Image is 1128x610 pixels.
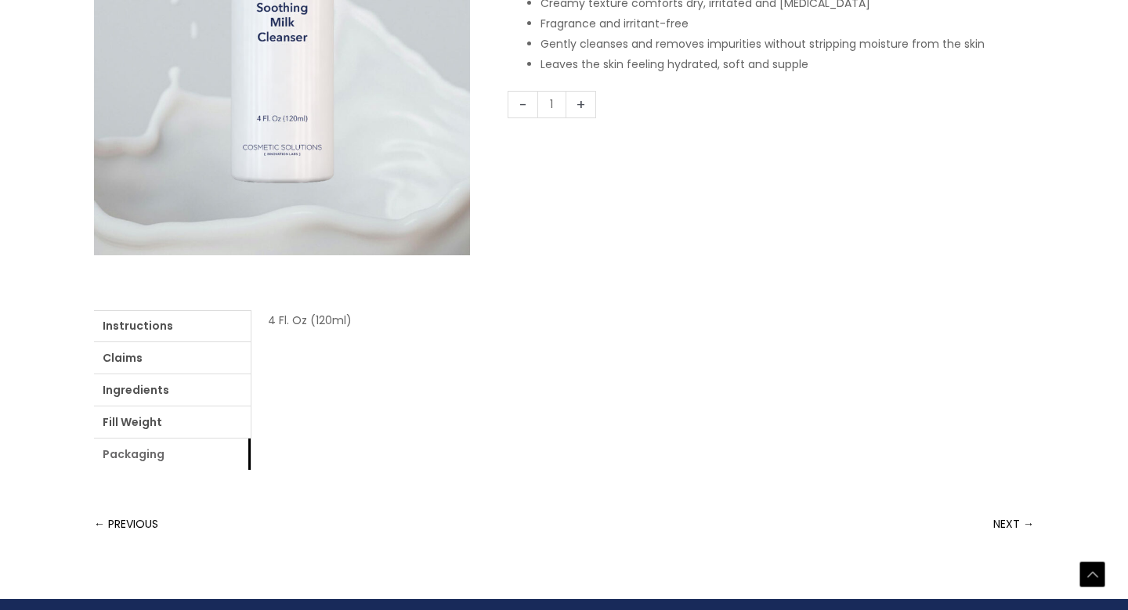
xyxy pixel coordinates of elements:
[540,54,1034,74] li: Leaves the skin feeling hydrated, soft and supple
[268,310,1018,330] p: 4 Fl. Oz (120ml)
[566,91,596,118] a: +
[94,439,251,470] a: Packaging
[94,342,251,374] a: Claims
[508,91,537,118] a: -
[94,406,251,438] a: Fill Weight
[540,13,1034,34] li: Fragrance and irritant-free
[94,374,251,406] a: Ingredients
[94,508,158,540] a: ← PREVIOUS
[993,508,1034,540] a: NEXT →
[537,91,566,118] input: Product quantity
[94,310,251,341] a: Instructions
[540,34,1034,54] li: Gently cleanses and removes impurities without stripping moisture from the skin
